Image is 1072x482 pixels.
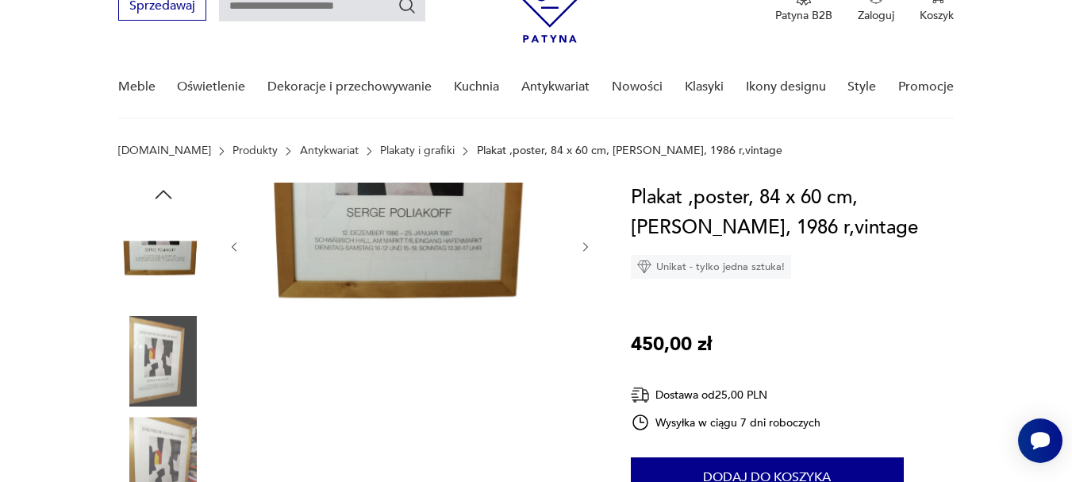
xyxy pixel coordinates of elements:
[637,260,651,274] img: Ikona diamentu
[858,8,894,23] p: Zaloguj
[267,56,432,118] a: Dekoracje i przechowywanie
[631,385,650,405] img: Ikona dostawy
[454,56,499,118] a: Kuchnia
[898,56,954,118] a: Promocje
[631,183,966,243] h1: Plakat ,poster, 84 x 60 cm, [PERSON_NAME], 1986 r,vintage
[380,145,455,157] a: Plakaty i grafiki
[746,56,826,118] a: Ikony designu
[685,56,724,118] a: Klasyki
[232,145,278,157] a: Produkty
[477,145,782,157] p: Plakat ,poster, 84 x 60 cm, [PERSON_NAME], 1986 r,vintage
[300,145,359,157] a: Antykwariat
[775,8,832,23] p: Patyna B2B
[631,255,791,279] div: Unikat - tylko jedna sztuka!
[631,385,821,405] div: Dostawa od 25,00 PLN
[118,56,156,118] a: Meble
[177,56,245,118] a: Oświetlenie
[1018,418,1062,463] iframe: Smartsupp widget button
[118,214,209,305] img: Zdjęcie produktu Plakat ,poster, 84 x 60 cm, Serge Poliakoff, 1986 r,vintage
[847,56,876,118] a: Style
[118,316,209,407] img: Zdjęcie produktu Plakat ,poster, 84 x 60 cm, Serge Poliakoff, 1986 r,vintage
[118,145,211,157] a: [DOMAIN_NAME]
[256,183,563,309] img: Zdjęcie produktu Plakat ,poster, 84 x 60 cm, Serge Poliakoff, 1986 r,vintage
[118,2,206,13] a: Sprzedawaj
[920,8,954,23] p: Koszyk
[521,56,590,118] a: Antykwariat
[631,413,821,432] div: Wysyłka w ciągu 7 dni roboczych
[612,56,663,118] a: Nowości
[631,330,712,360] p: 450,00 zł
